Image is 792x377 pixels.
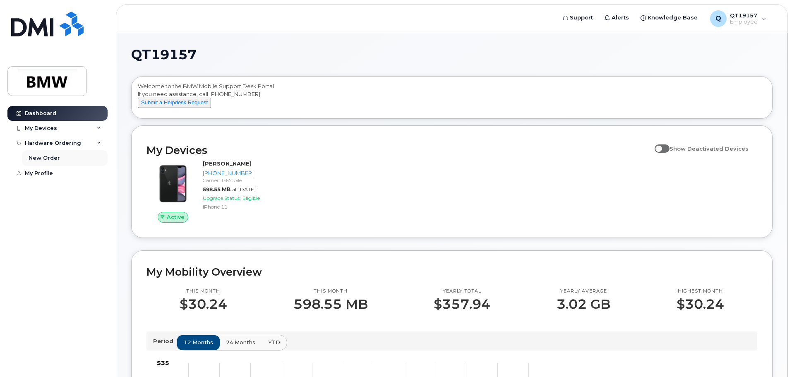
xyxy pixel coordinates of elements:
span: 598.55 MB [203,186,230,192]
p: This month [180,288,227,295]
button: Submit a Helpdesk Request [138,98,211,108]
p: Period [153,337,177,345]
span: YTD [268,339,280,346]
span: Active [167,213,185,221]
input: Show Deactivated Devices [655,141,661,147]
span: at [DATE] [232,186,256,192]
a: Active[PERSON_NAME][PHONE_NUMBER]Carrier: T-Mobile598.55 MBat [DATE]Upgrade Status:EligibleiPhone 11 [146,160,292,223]
span: Upgrade Status: [203,195,241,201]
div: [PHONE_NUMBER] [203,169,288,177]
h2: My Mobility Overview [146,266,757,278]
p: This month [293,288,368,295]
p: Highest month [677,288,724,295]
h2: My Devices [146,144,650,156]
a: Submit a Helpdesk Request [138,99,211,106]
p: 598.55 MB [293,297,368,312]
img: iPhone_11.jpg [153,164,193,204]
div: iPhone 11 [203,203,288,210]
div: Carrier: T-Mobile [203,177,288,184]
p: $357.94 [434,297,490,312]
div: Welcome to the BMW Mobile Support Desk Portal If you need assistance, call [PHONE_NUMBER]. [138,82,766,115]
p: Yearly total [434,288,490,295]
iframe: Messenger Launcher [756,341,786,371]
tspan: $35 [157,359,169,367]
p: 3.02 GB [557,297,610,312]
p: $30.24 [180,297,227,312]
span: Eligible [242,195,260,201]
p: Yearly average [557,288,610,295]
span: 24 months [226,339,255,346]
span: Show Deactivated Devices [670,145,749,152]
p: $30.24 [677,297,724,312]
span: QT19157 [131,48,197,61]
strong: [PERSON_NAME] [203,160,252,167]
